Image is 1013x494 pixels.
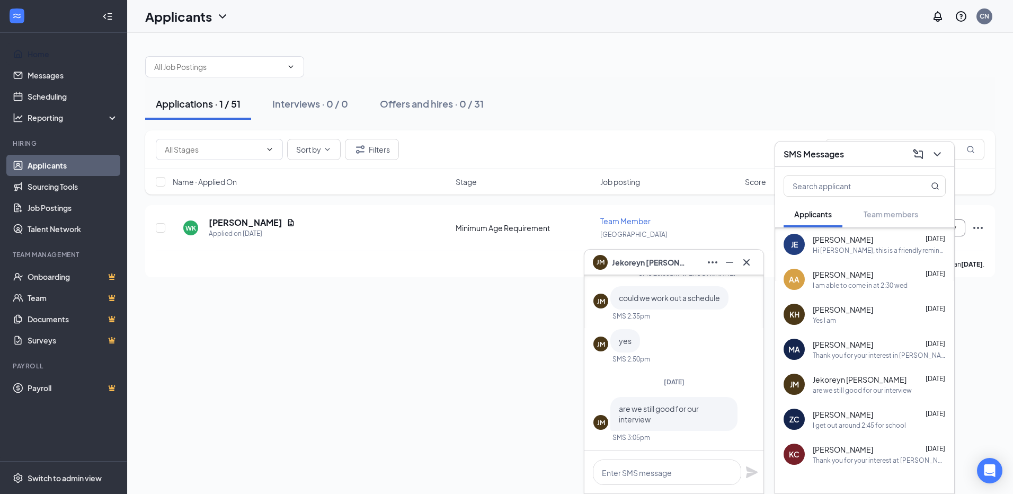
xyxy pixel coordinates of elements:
[619,293,720,303] span: could we work out a schedule
[931,10,944,23] svg: Notifications
[788,344,800,355] div: MA
[926,270,945,278] span: [DATE]
[813,234,873,245] span: [PERSON_NAME]
[209,217,282,228] h5: [PERSON_NAME]
[926,340,945,348] span: [DATE]
[738,254,755,271] button: Cross
[789,309,799,320] div: KH
[13,250,116,259] div: Team Management
[145,7,212,25] h1: Applicants
[926,375,945,383] span: [DATE]
[28,287,118,308] a: TeamCrown
[612,312,650,321] div: SMS 2:35pm
[28,86,118,107] a: Scheduling
[380,97,484,110] div: Offers and hires · 0 / 31
[173,177,237,187] span: Name · Applied On
[216,10,229,23] svg: ChevronDown
[287,218,295,227] svg: Document
[102,11,113,22] svg: Collapse
[813,339,873,350] span: [PERSON_NAME]
[813,374,907,385] span: Jekoreyn [PERSON_NAME]
[28,43,118,65] a: Home
[597,297,605,306] div: JM
[784,176,910,196] input: Search applicant
[825,139,984,160] input: Search in applications
[28,266,118,287] a: OnboardingCrown
[745,466,758,479] svg: Plane
[619,404,699,424] span: are we still good for our interview
[600,177,640,187] span: Job posting
[287,63,295,71] svg: ChevronDown
[28,65,118,86] a: Messages
[813,386,912,395] div: are we still good for our interview
[28,473,102,483] div: Switch to admin view
[972,222,984,234] svg: Ellipses
[13,139,116,148] div: Hiring
[28,197,118,218] a: Job Postings
[28,155,118,176] a: Applicants
[12,11,22,21] svg: WorkstreamLogo
[13,112,23,123] svg: Analysis
[28,218,118,240] a: Talent Network
[926,410,945,418] span: [DATE]
[28,377,118,399] a: PayrollCrown
[154,61,282,73] input: All Job Postings
[612,257,686,268] span: Jekoreyn [PERSON_NAME]
[456,177,477,187] span: Stage
[745,177,766,187] span: Score
[185,224,196,233] div: WK
[966,145,975,154] svg: MagnifyingGlass
[961,260,983,268] b: [DATE]
[813,409,873,420] span: [PERSON_NAME]
[456,223,594,233] div: Minimum Age Requirement
[912,148,925,161] svg: ComposeMessage
[794,209,832,219] span: Applicants
[813,421,906,430] div: I get out around 2:45 for school
[612,355,650,364] div: SMS 2:50pm
[619,336,632,346] span: yes
[28,112,119,123] div: Reporting
[345,139,399,160] button: Filter Filters
[13,473,23,483] svg: Settings
[28,176,118,197] a: Sourcing Tools
[813,351,946,360] div: Thank you for your interest in [PERSON_NAME]’s. Would you be available for an interview [DATE] (1...
[272,97,348,110] div: Interviews · 0 / 0
[790,379,799,390] div: JM
[926,235,945,243] span: [DATE]
[721,254,738,271] button: Minimize
[955,10,967,23] svg: QuestionInfo
[704,254,721,271] button: Ellipses
[597,418,605,427] div: JM
[813,444,873,455] span: [PERSON_NAME]
[165,144,261,155] input: All Stages
[354,143,367,156] svg: Filter
[813,246,946,255] div: Hi [PERSON_NAME], this is a friendly reminder. To move forward with your application for Team Mem...
[156,97,241,110] div: Applications · 1 / 51
[789,449,799,460] div: KC
[28,330,118,351] a: SurveysCrown
[813,269,873,280] span: [PERSON_NAME]
[980,12,989,21] div: CN
[296,146,321,153] span: Sort by
[265,145,274,154] svg: ChevronDown
[287,139,341,160] button: Sort byChevronDown
[209,228,295,239] div: Applied on [DATE]
[323,145,332,154] svg: ChevronDown
[723,256,736,269] svg: Minimize
[600,216,651,226] span: Team Member
[740,256,753,269] svg: Cross
[13,361,116,371] div: Payroll
[926,445,945,453] span: [DATE]
[612,433,650,442] div: SMS 3:05pm
[929,146,946,163] button: ChevronDown
[600,231,668,239] span: [GEOGRAPHIC_DATA]
[931,182,939,190] svg: MagnifyingGlass
[597,340,605,349] div: JM
[664,378,685,386] span: [DATE]
[791,239,798,250] div: JE
[789,274,799,285] div: AA
[813,316,836,325] div: Yes I am
[28,308,118,330] a: DocumentsCrown
[931,148,944,161] svg: ChevronDown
